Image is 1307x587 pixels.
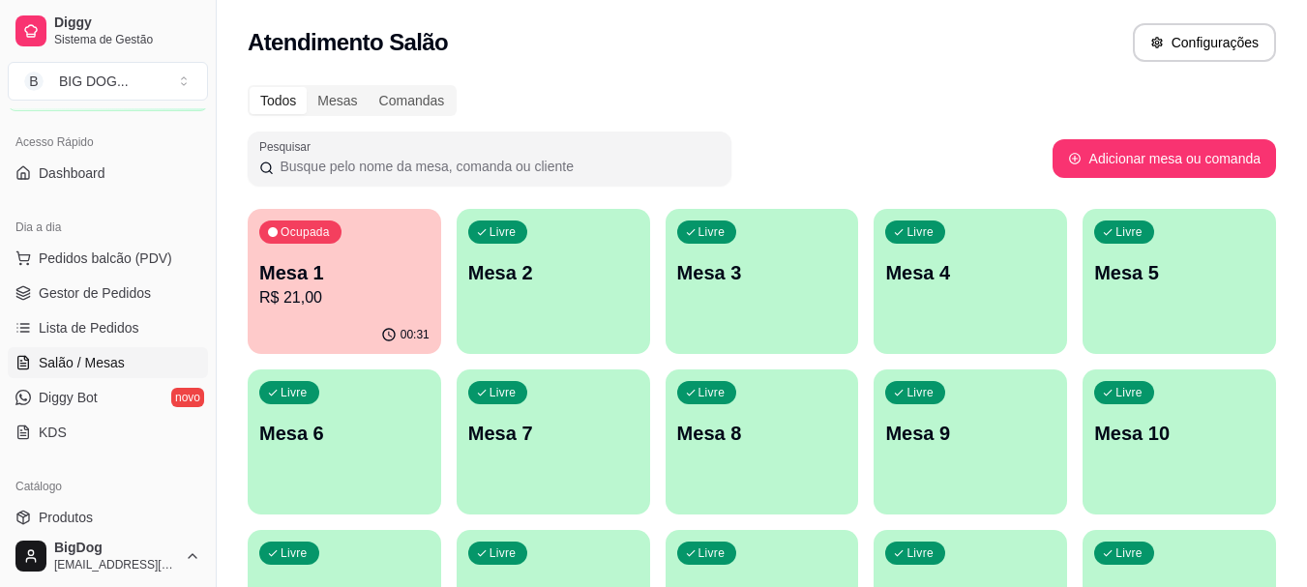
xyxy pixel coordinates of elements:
[8,243,208,274] button: Pedidos balcão (PDV)
[698,385,726,400] p: Livre
[8,158,208,189] a: Dashboard
[906,224,934,240] p: Livre
[248,369,441,514] button: LivreMesa 6
[8,278,208,308] a: Gestor de Pedidos
[677,259,847,286] p: Mesa 3
[457,369,650,514] button: LivreMesa 7
[1053,139,1276,178] button: Adicionar mesa ou comanda
[677,420,847,447] p: Mesa 8
[250,87,307,114] div: Todos
[490,545,517,561] p: Livre
[8,471,208,502] div: Catálogo
[8,417,208,448] a: KDS
[307,87,368,114] div: Mesas
[1083,209,1276,354] button: LivreMesa 5
[8,533,208,579] button: BigDog[EMAIL_ADDRESS][DOMAIN_NAME]
[39,163,105,183] span: Dashboard
[1133,23,1276,62] button: Configurações
[874,209,1067,354] button: LivreMesa 4
[39,423,67,442] span: KDS
[248,209,441,354] button: OcupadaMesa 1R$ 21,0000:31
[39,388,98,407] span: Diggy Bot
[8,347,208,378] a: Salão / Mesas
[54,15,200,32] span: Diggy
[874,369,1067,514] button: LivreMesa 9
[54,557,177,572] span: [EMAIL_ADDRESS][DOMAIN_NAME]
[1115,545,1143,561] p: Livre
[1115,385,1143,400] p: Livre
[906,385,934,400] p: Livre
[39,318,139,338] span: Lista de Pedidos
[54,32,200,47] span: Sistema de Gestão
[457,209,650,354] button: LivreMesa 2
[39,249,172,268] span: Pedidos balcão (PDV)
[401,327,430,342] p: 00:31
[8,312,208,343] a: Lista de Pedidos
[259,420,430,447] p: Mesa 6
[259,138,317,155] label: Pesquisar
[24,72,44,91] span: B
[8,127,208,158] div: Acesso Rápido
[490,224,517,240] p: Livre
[885,259,1055,286] p: Mesa 4
[906,545,934,561] p: Livre
[281,545,308,561] p: Livre
[8,502,208,533] a: Produtos
[248,27,448,58] h2: Atendimento Salão
[274,157,720,176] input: Pesquisar
[281,385,308,400] p: Livre
[1115,224,1143,240] p: Livre
[490,385,517,400] p: Livre
[369,87,456,114] div: Comandas
[666,369,859,514] button: LivreMesa 8
[8,62,208,101] button: Select a team
[281,224,330,240] p: Ocupada
[468,420,639,447] p: Mesa 7
[39,508,93,527] span: Produtos
[698,224,726,240] p: Livre
[59,72,129,91] div: BIG DOG ...
[1094,420,1264,447] p: Mesa 10
[1094,259,1264,286] p: Mesa 5
[259,286,430,309] p: R$ 21,00
[8,8,208,54] a: DiggySistema de Gestão
[8,382,208,413] a: Diggy Botnovo
[885,420,1055,447] p: Mesa 9
[468,259,639,286] p: Mesa 2
[698,545,726,561] p: Livre
[39,283,151,303] span: Gestor de Pedidos
[8,212,208,243] div: Dia a dia
[54,540,177,557] span: BigDog
[39,353,125,372] span: Salão / Mesas
[259,259,430,286] p: Mesa 1
[666,209,859,354] button: LivreMesa 3
[1083,369,1276,514] button: LivreMesa 10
